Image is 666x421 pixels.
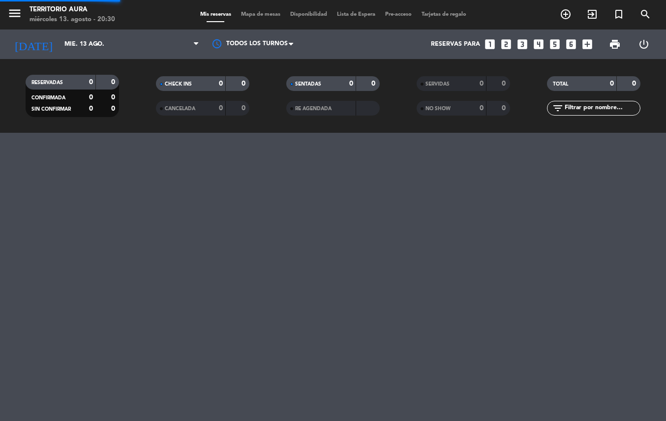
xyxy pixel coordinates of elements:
strong: 0 [632,80,638,87]
strong: 0 [219,105,223,112]
i: looks_6 [565,38,577,51]
strong: 0 [111,79,117,86]
strong: 0 [480,80,484,87]
strong: 0 [242,80,247,87]
i: search [639,8,651,20]
span: SIN CONFIRMAR [31,107,71,112]
i: looks_5 [548,38,561,51]
span: Reservas para [431,41,480,48]
input: Filtrar por nombre... [564,103,640,114]
strong: 0 [371,80,377,87]
strong: 0 [111,105,117,112]
span: SENTADAS [295,82,321,87]
i: looks_3 [516,38,529,51]
strong: 0 [219,80,223,87]
div: miércoles 13. agosto - 20:30 [30,15,115,25]
i: add_box [581,38,594,51]
span: Disponibilidad [285,12,332,17]
span: Pre-acceso [380,12,417,17]
span: NO SHOW [425,106,451,111]
span: RE AGENDADA [295,106,332,111]
div: TERRITORIO AURA [30,5,115,15]
strong: 0 [89,79,93,86]
span: Tarjetas de regalo [417,12,471,17]
span: Lista de Espera [332,12,380,17]
span: Mapa de mesas [236,12,285,17]
strong: 0 [502,105,508,112]
div: LOG OUT [630,30,659,59]
strong: 0 [111,94,117,101]
i: menu [7,6,22,21]
i: looks_two [500,38,513,51]
span: CHECK INS [165,82,192,87]
span: CANCELADA [165,106,195,111]
span: RESERVADAS [31,80,63,85]
span: CONFIRMADA [31,95,65,100]
i: [DATE] [7,33,60,55]
span: SERVIDAS [425,82,450,87]
strong: 0 [349,80,353,87]
i: power_settings_new [638,38,650,50]
i: filter_list [552,102,564,114]
strong: 0 [89,105,93,112]
i: arrow_drop_down [91,38,103,50]
span: Mis reservas [195,12,236,17]
i: add_circle_outline [560,8,572,20]
i: looks_one [484,38,496,51]
span: print [609,38,621,50]
button: menu [7,6,22,24]
i: turned_in_not [613,8,625,20]
strong: 0 [502,80,508,87]
i: looks_4 [532,38,545,51]
i: exit_to_app [586,8,598,20]
span: TOTAL [553,82,568,87]
strong: 0 [610,80,614,87]
strong: 0 [242,105,247,112]
strong: 0 [89,94,93,101]
strong: 0 [480,105,484,112]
